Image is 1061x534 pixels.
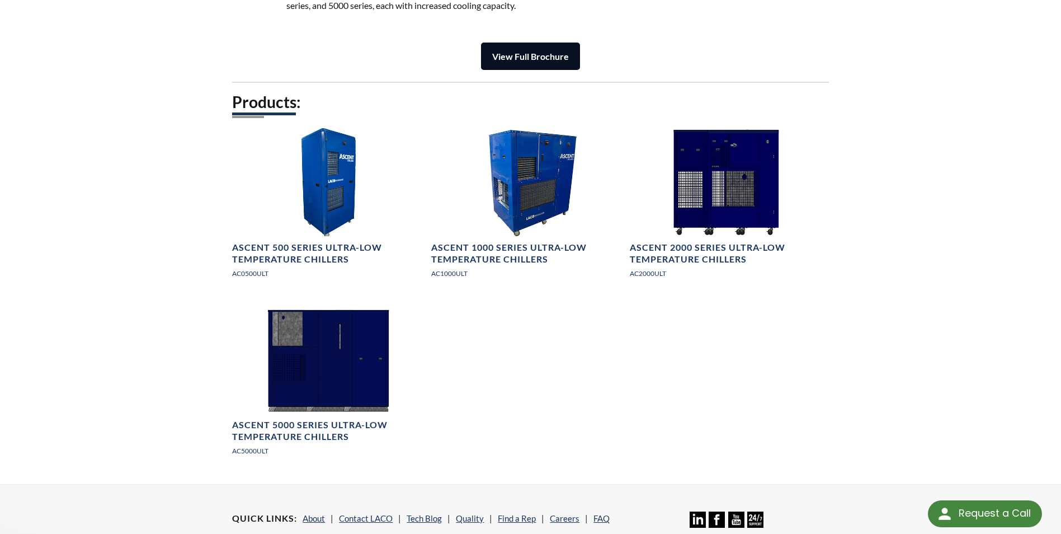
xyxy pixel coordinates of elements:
img: round button [936,505,954,523]
a: 24/7 Support [747,519,763,530]
a: Find a Rep [498,513,536,523]
strong: View Full Brochure [492,51,569,62]
div: Request a Call [928,500,1042,527]
a: Ascent Chiller 5000 Series 1Ascent 5000 Series Ultra-Low Temperature ChillersAC5000ULT [232,306,424,466]
p: AC0500ULT [232,268,424,279]
a: About [303,513,325,523]
a: Ascent Chiller 1000 Series 1Ascent 1000 Series Ultra-Low Temperature ChillersAC1000ULT [431,128,623,288]
a: Ascent Chiller 500 Series Image 1Ascent 500 Series Ultra-Low Temperature ChillersAC0500ULT [232,128,424,288]
a: View Full Brochure [481,43,580,70]
p: AC5000ULT [232,446,424,456]
a: Contact LACO [339,513,393,523]
div: Request a Call [959,500,1031,526]
h4: Ascent 2000 Series Ultra-Low Temperature Chillers [630,242,822,265]
h4: Ascent 500 Series Ultra-Low Temperature Chillers [232,242,424,265]
img: 24/7 Support Icon [747,512,763,528]
p: AC2000ULT [630,268,822,279]
h2: Products: [232,92,828,113]
a: Quality [456,513,484,523]
h4: Ascent 5000 Series Ultra-Low Temperature Chillers [232,419,424,443]
a: FAQ [593,513,610,523]
a: Careers [550,513,579,523]
h4: Ascent 1000 Series Ultra-Low Temperature Chillers [431,242,623,265]
a: Tech Blog [407,513,442,523]
p: AC1000ULT [431,268,623,279]
h4: Quick Links [232,513,297,524]
a: Ascent Chiller 2000 Series 1Ascent 2000 Series Ultra-Low Temperature ChillersAC2000ULT [630,128,822,288]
